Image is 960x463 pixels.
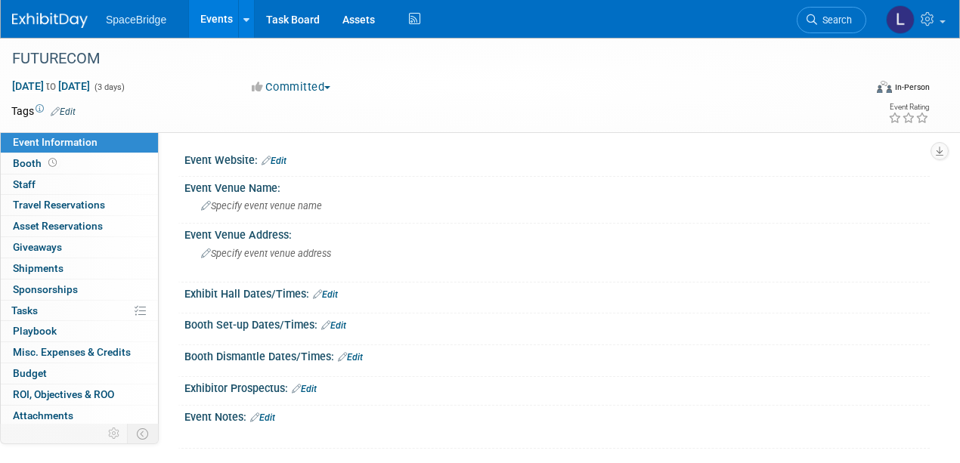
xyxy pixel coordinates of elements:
span: Playbook [13,325,57,337]
a: Edit [313,289,338,300]
a: Booth [1,153,158,174]
div: Event Notes: [184,406,930,425]
div: Event Venue Name: [184,177,930,196]
span: Budget [13,367,47,379]
span: Asset Reservations [13,220,103,232]
td: Toggle Event Tabs [128,424,159,443]
span: Specify event venue name [201,200,322,211]
a: Edit [262,156,286,166]
a: Sponsorships [1,279,158,300]
div: In-Person [894,82,930,93]
img: Luminita Oprescu [886,5,915,34]
span: Giveaways [13,241,62,253]
div: Event Venue Address: [184,224,930,242]
span: Event Information [13,136,98,148]
span: Tasks [11,304,38,316]
span: to [44,80,58,92]
span: Attachments [13,409,73,421]
a: Edit [292,384,317,394]
a: Edit [250,412,275,423]
a: Shipments [1,258,158,279]
img: Format-Inperson.png [877,81,892,93]
a: Playbook [1,321,158,341]
a: Budget [1,363,158,384]
a: Staff [1,174,158,195]
span: Search [817,14,852,26]
a: Attachments [1,406,158,426]
span: Travel Reservations [13,199,105,211]
span: SpaceBridge [106,14,166,26]
div: Exhibit Hall Dates/Times: [184,282,930,302]
div: Booth Dismantle Dates/Times: [184,345,930,365]
td: Personalize Event Tab Strip [101,424,128,443]
a: Giveaways [1,237,158,258]
a: Edit [321,320,346,331]
button: Committed [246,79,336,95]
div: FUTURECOM [7,45,851,73]
span: Specify event venue address [201,248,331,259]
div: Event Website: [184,149,930,168]
span: ROI, Objectives & ROO [13,388,114,400]
span: Staff [13,178,36,190]
a: ROI, Objectives & ROO [1,384,158,405]
span: Booth [13,157,60,169]
span: Booth not reserved yet [45,157,60,168]
a: Asset Reservations [1,216,158,236]
span: Sponsorships [13,283,78,295]
a: Edit [51,106,76,117]
img: ExhibitDay [12,13,88,28]
a: Travel Reservations [1,195,158,215]
a: Misc. Expenses & Credits [1,342,158,363]
a: Search [797,7,866,33]
div: Event Rating [888,103,929,111]
span: Misc. Expenses & Credits [13,346,131,358]
span: (3 days) [93,82,125,92]
a: Event Information [1,132,158,153]
a: Edit [338,352,363,363]
span: Shipments [13,262,63,274]
div: Exhibitor Prospectus: [184,377,930,397]
td: Tags [11,103,76,119]
a: Tasks [1,301,158,321]
span: [DATE] [DATE] [11,79,91,93]
div: Booth Set-up Dates/Times: [184,313,930,333]
div: Event Format [796,79,931,101]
